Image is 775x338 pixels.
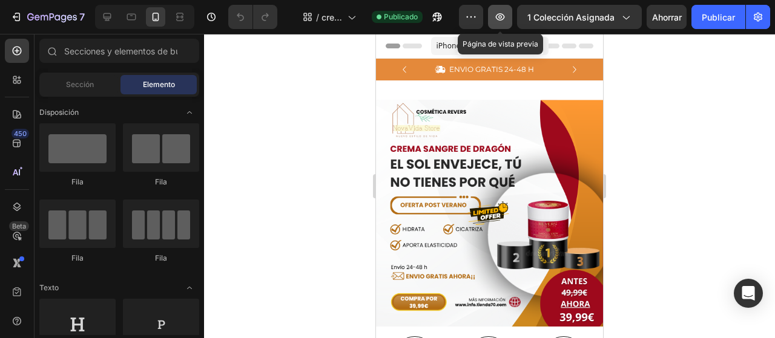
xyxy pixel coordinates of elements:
font: Fila [155,177,167,186]
font: Elemento [143,80,175,89]
button: 1 colección asignada [517,5,642,29]
font: Disposición [39,108,79,117]
font: 1 colección asignada [527,12,615,22]
font: Beta [12,222,26,230]
button: 7 [5,5,90,29]
span: Abrir con palanca [180,103,199,122]
font: Fila [71,253,84,262]
font: Publicado [384,12,418,21]
font: Texto [39,283,59,292]
font: / [316,12,319,22]
div: Abrir Intercom Messenger [734,279,763,308]
font: Fila [71,177,84,186]
font: Fila [155,253,167,262]
button: Ahorrar [647,5,687,29]
div: Deshacer/Rehacer [228,5,277,29]
font: Publicar [702,12,735,22]
font: Sección [66,80,94,89]
input: Secciones y elementos de búsqueda [39,39,199,63]
font: Ahorrar [652,12,682,22]
span: Abrir con palanca [180,278,199,297]
iframe: Área de diseño [376,34,603,338]
font: 7 [79,11,85,23]
font: 450 [14,129,27,138]
font: crema regeneradora con sangre de dragón [322,12,343,124]
button: Publicar [691,5,745,29]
